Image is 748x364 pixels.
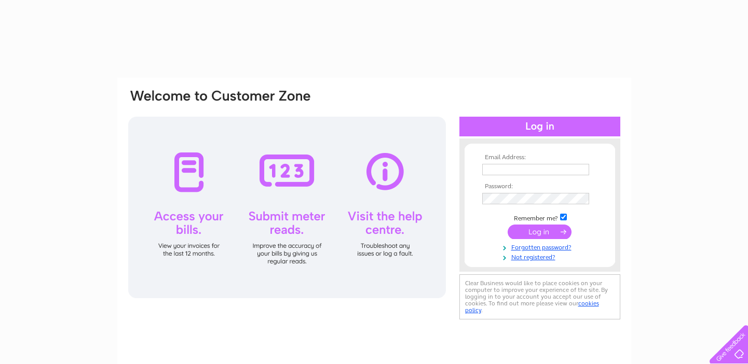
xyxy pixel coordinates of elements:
th: Password: [480,183,600,190]
a: cookies policy [465,300,599,314]
div: Clear Business would like to place cookies on your computer to improve your experience of the sit... [459,274,620,319]
a: Not registered? [482,251,600,261]
input: Submit [508,225,572,239]
th: Email Address: [480,154,600,161]
td: Remember me? [480,212,600,222]
a: Forgotten password? [482,242,600,251]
